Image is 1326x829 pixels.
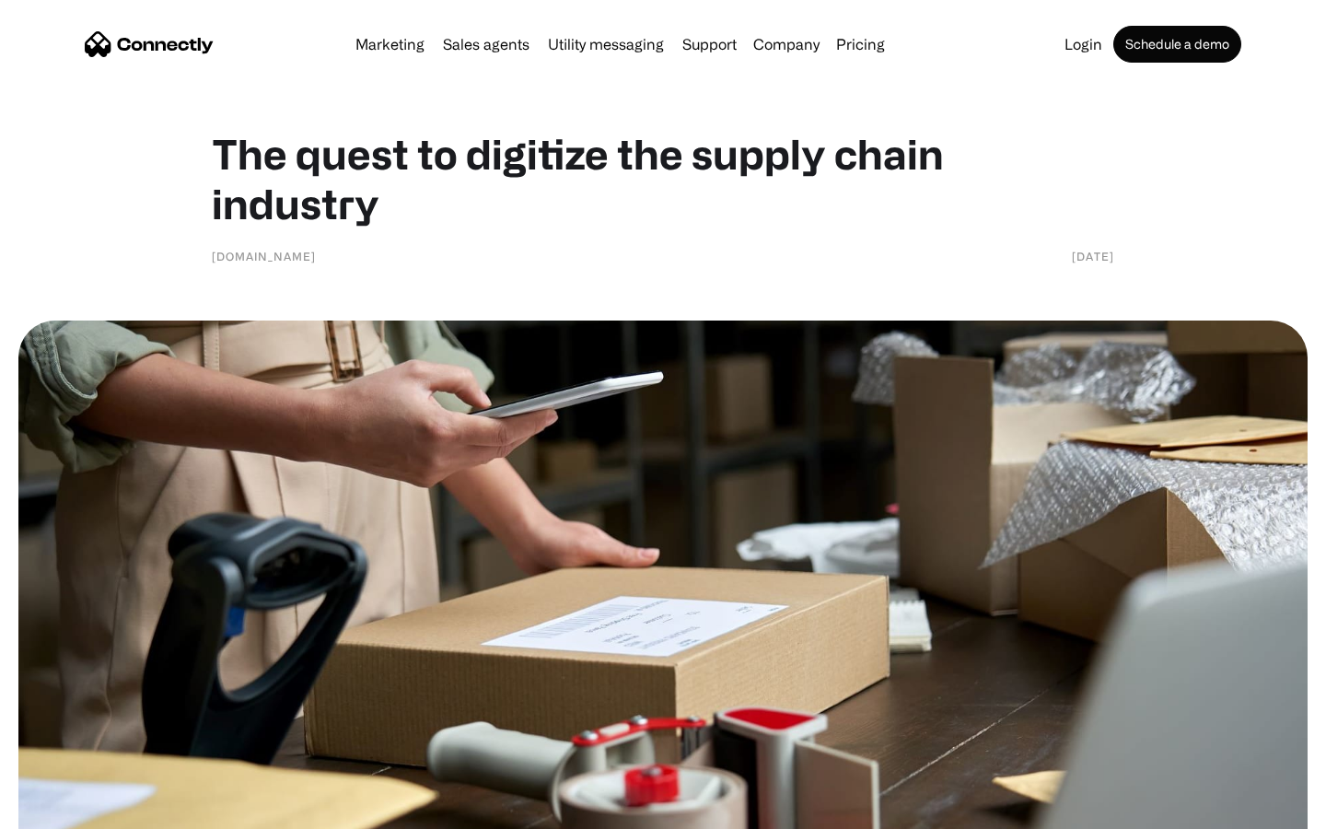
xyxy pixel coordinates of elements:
[85,30,214,58] a: home
[753,31,820,57] div: Company
[18,797,110,823] aside: Language selected: English
[348,37,432,52] a: Marketing
[1057,37,1110,52] a: Login
[1072,247,1114,265] div: [DATE]
[212,247,316,265] div: [DOMAIN_NAME]
[37,797,110,823] ul: Language list
[1113,26,1241,63] a: Schedule a demo
[541,37,671,52] a: Utility messaging
[436,37,537,52] a: Sales agents
[748,31,825,57] div: Company
[829,37,892,52] a: Pricing
[212,129,1114,228] h1: The quest to digitize the supply chain industry
[675,37,744,52] a: Support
